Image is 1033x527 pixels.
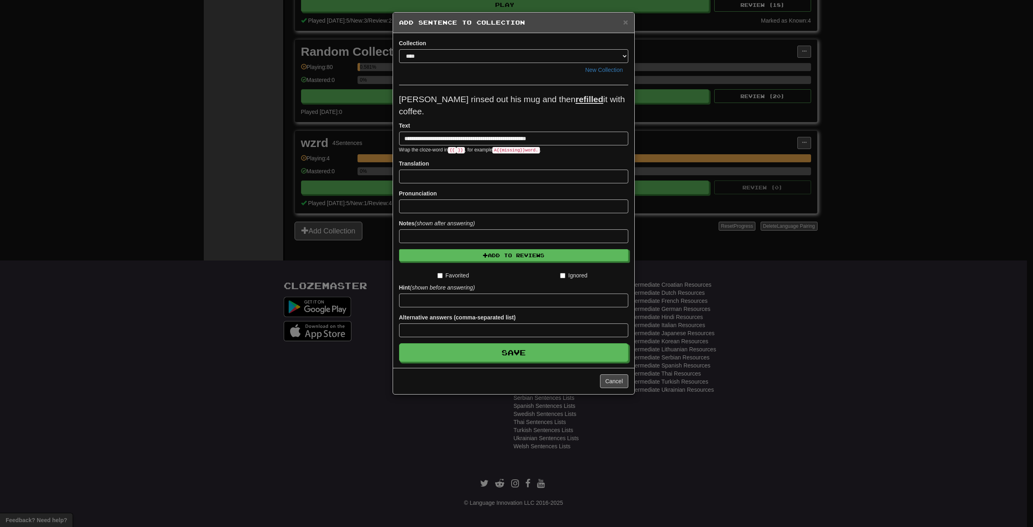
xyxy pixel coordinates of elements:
[560,273,565,278] input: Ignored
[623,18,628,26] button: Close
[399,39,427,47] label: Collection
[399,122,410,130] label: Text
[437,271,469,279] label: Favorited
[399,313,516,321] label: Alternative answers (comma-separated list)
[399,219,475,227] label: Notes
[437,273,443,278] input: Favorited
[399,249,628,261] button: Add to Reviews
[399,343,628,362] button: Save
[600,374,628,388] button: Cancel
[399,283,475,292] label: Hint
[623,17,628,27] span: ×
[448,147,456,153] code: {{
[456,147,465,153] code: }}
[399,147,541,153] small: Wrap the cloze-word in , for example .
[414,220,475,227] em: (shown after answering)
[560,271,587,279] label: Ignored
[399,160,429,168] label: Translation
[399,93,628,118] p: [PERSON_NAME] rinsed out his mug and then it with coffee.
[492,147,540,153] code: A {{ missing }} word.
[410,284,475,291] em: (shown before answering)
[580,63,628,77] button: New Collection
[575,94,603,104] u: refilled
[399,189,437,197] label: Pronunciation
[399,19,628,27] h5: Add Sentence to Collection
